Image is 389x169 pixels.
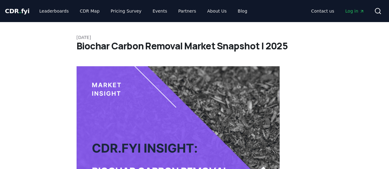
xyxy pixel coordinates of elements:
[75,6,105,17] a: CDR Map
[34,6,252,17] nav: Main
[5,7,30,15] a: CDR.fyi
[148,6,172,17] a: Events
[77,34,313,40] p: [DATE]
[34,6,74,17] a: Leaderboards
[233,6,252,17] a: Blog
[306,6,369,17] nav: Main
[345,8,364,14] span: Log in
[106,6,146,17] a: Pricing Survey
[19,7,21,15] span: .
[173,6,201,17] a: Partners
[5,7,30,15] span: CDR fyi
[202,6,232,17] a: About Us
[306,6,339,17] a: Contact us
[77,40,313,52] h1: Biochar Carbon Removal Market Snapshot | 2025
[340,6,369,17] a: Log in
